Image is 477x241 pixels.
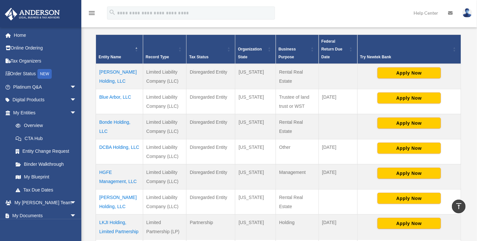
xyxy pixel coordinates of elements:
th: Try Newtek Bank : Activate to sort [357,35,461,64]
button: Apply Now [377,193,441,204]
button: Apply Now [377,118,441,129]
td: Disregarded Entity [186,64,235,89]
th: Business Purpose: Activate to sort [276,35,319,64]
td: Rental Real Estate [276,114,319,139]
img: User Pic [462,8,472,18]
td: Limited Liability Company (LLC) [143,64,186,89]
button: Apply Now [377,168,441,179]
a: My [PERSON_NAME] Teamarrow_drop_down [5,196,86,209]
th: Entity Name: Activate to invert sorting [96,35,143,64]
a: My Blueprint [9,171,83,184]
a: Entity Change Request [9,145,83,158]
button: Apply Now [377,67,441,78]
td: [US_STATE] [235,64,276,89]
a: Online Ordering [5,42,86,55]
td: Holding [276,214,319,239]
td: Disregarded Entity [186,189,235,214]
td: Limited Partnership (LP) [143,214,186,239]
td: [US_STATE] [235,114,276,139]
td: Disregarded Entity [186,164,235,189]
a: Tax Organizers [5,54,86,67]
td: Limited Liability Company (LLC) [143,89,186,114]
td: Limited Liability Company (LLC) [143,139,186,164]
td: [PERSON_NAME] Holding, LLC [96,189,143,214]
span: arrow_drop_down [70,80,83,94]
td: Management [276,164,319,189]
span: Business Purpose [279,47,296,59]
td: [DATE] [319,214,357,239]
td: HGFE Management, LLC [96,164,143,189]
td: Rental Real Estate [276,189,319,214]
span: arrow_drop_down [70,196,83,210]
a: CTA Hub [9,132,83,145]
a: Platinum Q&Aarrow_drop_down [5,80,86,93]
td: Disregarded Entity [186,89,235,114]
button: Apply Now [377,92,441,104]
td: [US_STATE] [235,89,276,114]
td: Limited Liability Company (LLC) [143,114,186,139]
th: Organization State: Activate to sort [235,35,276,64]
a: My Entitiesarrow_drop_down [5,106,83,119]
td: Partnership [186,214,235,239]
td: [US_STATE] [235,164,276,189]
td: Bonde Holding, LLC [96,114,143,139]
td: Trustee of land trust or WST [276,89,319,114]
img: Anderson Advisors Platinum Portal [3,8,62,21]
td: [PERSON_NAME] Holding, LLC [96,64,143,89]
button: Apply Now [377,143,441,154]
th: Tax Status: Activate to sort [186,35,235,64]
td: [US_STATE] [235,214,276,239]
span: Record Type [146,55,169,59]
td: Disregarded Entity [186,114,235,139]
td: DCBA Holding, LLC [96,139,143,164]
span: Federal Return Due Date [321,39,343,59]
i: menu [88,9,96,17]
div: NEW [37,69,52,79]
a: Home [5,29,86,42]
td: Limited Liability Company (LLC) [143,164,186,189]
td: Disregarded Entity [186,139,235,164]
span: Organization State [238,47,262,59]
i: search [109,9,116,16]
i: vertical_align_top [455,202,463,210]
th: Record Type: Activate to sort [143,35,186,64]
td: Other [276,139,319,164]
span: Entity Name [99,55,121,59]
a: vertical_align_top [452,200,466,213]
a: My Documentsarrow_drop_down [5,209,86,222]
span: arrow_drop_down [70,93,83,107]
a: Overview [9,119,80,132]
span: arrow_drop_down [70,106,83,120]
a: Digital Productsarrow_drop_down [5,93,86,106]
td: Blue Arbor, LLC [96,89,143,114]
td: [DATE] [319,139,357,164]
span: Tax Status [189,55,209,59]
a: Order StatusNEW [5,67,86,81]
td: [DATE] [319,89,357,114]
td: Rental Real Estate [276,64,319,89]
a: Binder Walkthrough [9,158,83,171]
div: Try Newtek Bank [360,53,451,61]
td: [DATE] [319,164,357,189]
td: [US_STATE] [235,189,276,214]
span: arrow_drop_down [70,209,83,222]
td: [US_STATE] [235,139,276,164]
td: Limited Liability Company (LLC) [143,189,186,214]
button: Apply Now [377,218,441,229]
a: menu [88,11,96,17]
a: Tax Due Dates [9,183,83,196]
th: Federal Return Due Date: Activate to sort [319,35,357,64]
td: LKJI Holding, Limited Partnership [96,214,143,239]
